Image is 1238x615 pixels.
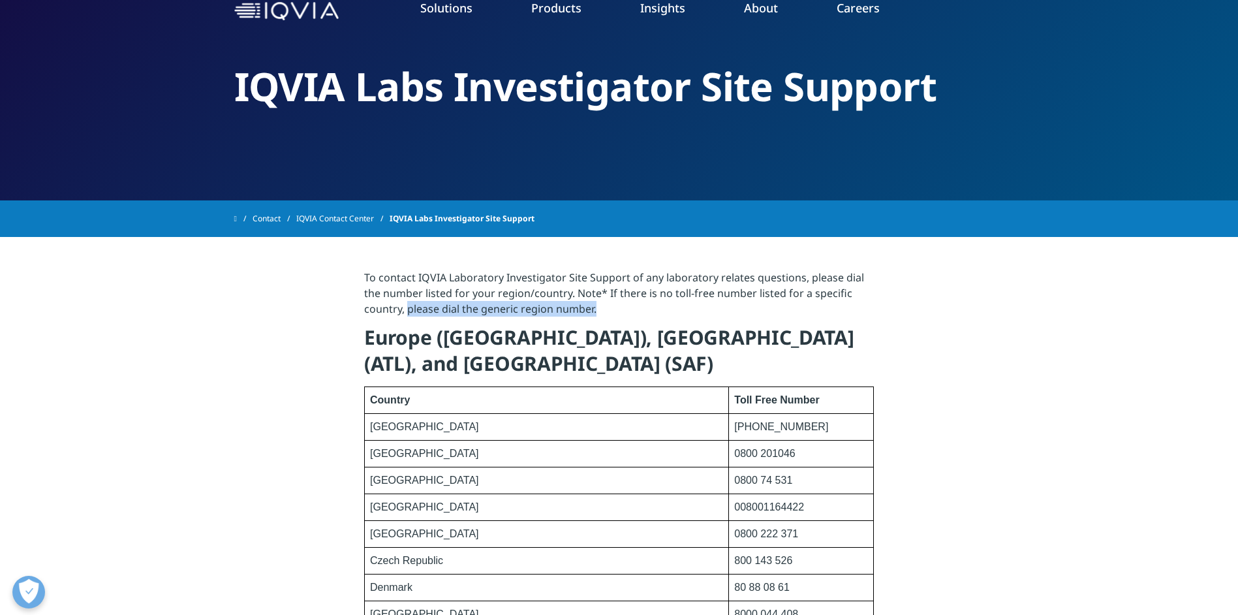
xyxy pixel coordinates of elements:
span: IQVIA Labs Investigator Site Support [390,207,534,230]
td: 800 143 526 [729,548,874,575]
td: Denmark [365,575,729,601]
td: 0800 201046 [729,441,874,467]
h2: IQVIA Labs Investigator Site Support [234,62,1004,111]
th: Country [365,387,729,414]
td: 008001164422 [729,494,874,521]
p: To contact IQVIA Laboratory Investigator Site Support of any laboratory relates questions, please... [364,270,874,324]
h4: Europe ([GEOGRAPHIC_DATA]), [GEOGRAPHIC_DATA] (ATL), and [GEOGRAPHIC_DATA] (SAF) [364,324,874,386]
td: 0800 222 371 [729,521,874,548]
td: [GEOGRAPHIC_DATA] [365,521,729,548]
a: IQVIA Contact Center [296,207,390,230]
button: Open Preferences [12,576,45,608]
th: Toll Free Number [729,387,874,414]
td: [PHONE_NUMBER] [729,414,874,441]
td: Czech Republic [365,548,729,575]
td: 80 88 08 61 [729,575,874,601]
td: [GEOGRAPHIC_DATA] [365,414,729,441]
img: IQVIA Healthcare Information Technology and Pharma Clinical Research Company [234,2,339,21]
td: [GEOGRAPHIC_DATA] [365,441,729,467]
td: [GEOGRAPHIC_DATA] [365,467,729,494]
a: Contact [253,207,296,230]
td: 0800 74 531 [729,467,874,494]
td: [GEOGRAPHIC_DATA] [365,494,729,521]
